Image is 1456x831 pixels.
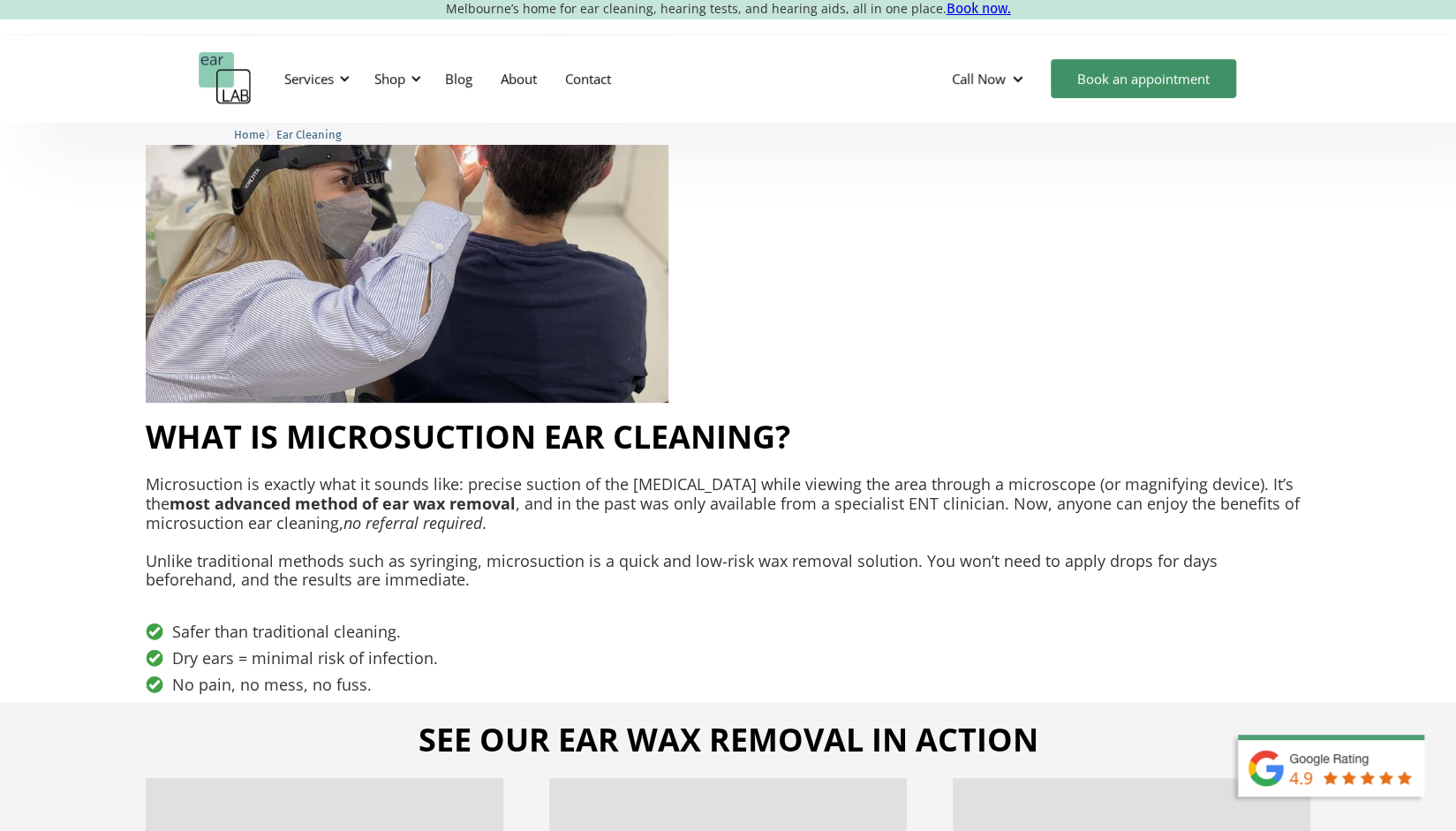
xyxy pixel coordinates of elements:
div: Shop [364,52,426,105]
div: Safer than traditional cleaning. [146,623,1310,640]
a: Home [234,125,265,142]
div: Services [274,52,355,105]
a: Blog [431,53,487,104]
strong: most advanced method of ear wax removal [170,493,516,514]
h2: What is Microsuction Ear Cleaning? [146,417,1310,457]
div: Call Now [952,70,1006,87]
p: Microsuction is exactly what it sounds like: precise suction of the [MEDICAL_DATA] while viewing ... [146,475,1310,608]
li: 〉 [234,125,276,144]
div: No pain, no mess, no fuss. [146,676,1310,693]
img: A hearing assessment appointment [146,34,668,403]
span: Home [234,128,265,141]
a: Book an appointment [1051,59,1236,98]
div: Services [284,70,334,87]
a: home [199,52,252,105]
div: Shop [374,70,405,87]
em: no referral required [343,512,482,533]
h2: See Our Ear Wax Removal In Action [419,720,1038,760]
a: About [487,53,551,104]
div: Call Now [938,52,1042,105]
div: Dry ears = minimal risk of infection. [146,649,1310,667]
a: Ear Cleaning [276,125,342,142]
a: Contact [551,53,625,104]
span: Ear Cleaning [276,128,342,141]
